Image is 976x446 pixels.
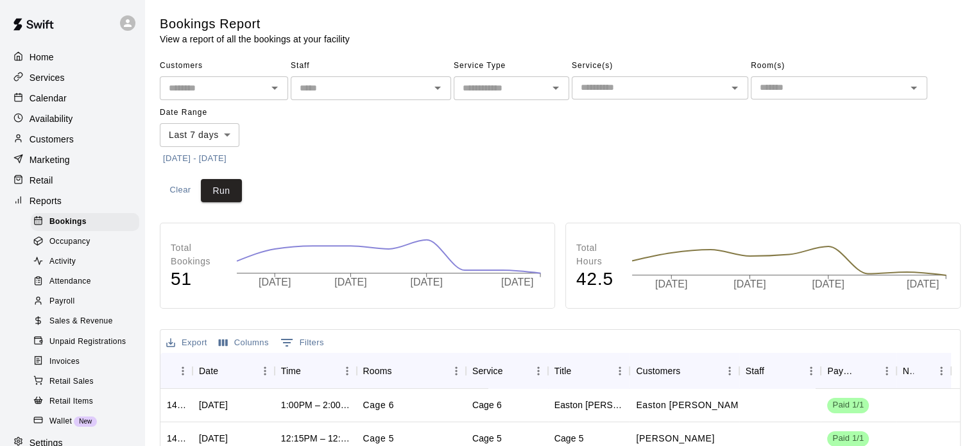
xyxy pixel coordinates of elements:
[167,399,186,411] div: 1424963
[751,56,927,76] span: Room(s)
[572,56,748,76] span: Service(s)
[411,277,443,287] tspan: [DATE]
[31,333,139,351] div: Unpaid Registrations
[31,372,144,391] a: Retail Sales
[547,79,565,97] button: Open
[301,362,319,380] button: Sort
[160,353,193,389] div: ID
[529,361,548,381] button: Menu
[629,353,739,389] div: Customers
[10,130,134,149] div: Customers
[266,79,284,97] button: Open
[447,361,466,381] button: Menu
[31,312,144,332] a: Sales & Revenue
[10,68,134,87] a: Services
[171,241,223,268] p: Total Bookings
[636,399,748,412] p: Easton Sorg
[554,432,584,445] div: Cage 5
[827,433,869,445] span: Paid 1/1
[10,150,134,169] a: Marketing
[30,71,65,84] p: Services
[31,373,139,391] div: Retail Sales
[877,361,896,381] button: Menu
[31,213,139,231] div: Bookings
[454,56,569,76] span: Service Type
[171,268,223,291] h4: 51
[160,149,230,169] button: [DATE] - [DATE]
[10,171,134,190] a: Retail
[49,395,93,408] span: Retail Items
[10,109,134,128] a: Availability
[160,56,288,76] span: Customers
[827,399,869,411] span: Paid 1/1
[216,333,272,353] button: Select columns
[726,79,744,97] button: Open
[281,353,301,389] div: Time
[472,399,502,411] div: Cage 6
[10,89,134,108] div: Calendar
[31,352,144,372] a: Invoices
[49,236,90,248] span: Occupancy
[281,432,350,445] div: 12:15PM – 12:45PM
[31,253,139,271] div: Activity
[259,277,291,287] tspan: [DATE]
[357,353,466,389] div: Rooms
[173,361,193,381] button: Menu
[503,362,521,380] button: Sort
[610,361,629,381] button: Menu
[49,295,74,308] span: Payroll
[31,212,144,232] a: Bookings
[680,362,698,380] button: Sort
[30,51,54,64] p: Home
[31,391,144,411] a: Retail Items
[275,353,357,389] div: Time
[31,353,139,371] div: Invoices
[201,179,242,203] button: Run
[903,353,914,389] div: Notes
[49,415,72,428] span: Wallet
[167,432,186,445] div: 1423812
[733,279,766,289] tspan: [DATE]
[363,432,395,445] p: Cage 5
[501,277,533,287] tspan: [DATE]
[31,313,139,330] div: Sales & Revenue
[31,233,139,251] div: Occupancy
[746,353,764,389] div: Staff
[576,241,619,268] p: Total Hours
[255,361,275,381] button: Menu
[49,315,113,328] span: Sales & Revenue
[49,336,126,348] span: Unpaid Registrations
[160,33,350,46] p: View a report of all the bookings at your facility
[30,92,67,105] p: Calendar
[636,353,680,389] div: Customers
[30,153,70,166] p: Marketing
[30,194,62,207] p: Reports
[548,353,630,389] div: Title
[31,252,144,272] a: Activity
[167,362,185,380] button: Sort
[739,353,821,389] div: Staff
[31,292,144,312] a: Payroll
[31,411,144,431] a: WalletNew
[914,362,932,380] button: Sort
[472,353,503,389] div: Service
[49,255,76,268] span: Activity
[277,332,327,353] button: Show filters
[160,179,201,203] button: Clear
[554,353,572,389] div: Title
[31,332,144,352] a: Unpaid Registrations
[10,191,134,210] a: Reports
[932,361,951,381] button: Menu
[160,103,272,123] span: Date Range
[160,123,239,147] div: Last 7 days
[392,362,410,380] button: Sort
[466,353,548,389] div: Service
[10,47,134,67] a: Home
[281,399,350,411] div: 1:00PM – 2:00PM
[160,15,350,33] h5: Bookings Report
